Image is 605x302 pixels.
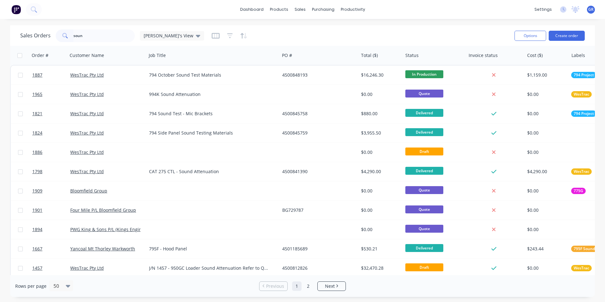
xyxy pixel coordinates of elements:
div: J/N 1457 - 950GC Loader Sound Attenuation Refer to Quote 1168 [149,265,271,271]
a: 1798 [32,162,70,181]
span: 794 Project [574,110,594,117]
div: $4,290.00 [361,168,398,175]
span: Quote [405,225,443,233]
span: Quote [405,205,443,213]
span: Delivered [405,167,443,175]
a: 1886 [32,143,70,162]
div: $1,159.00 [527,72,564,78]
a: Next page [318,283,346,289]
span: Draft [405,148,443,155]
a: 1965 [32,85,70,104]
button: WesTrac [571,91,592,98]
div: 4500841390 [282,168,352,175]
div: 794 Sound Test - Mic Brackets [149,110,271,117]
div: 4501185689 [282,246,352,252]
span: Quote [405,90,443,98]
div: products [267,5,291,14]
span: 1965 [32,91,42,98]
a: Page 1 is your current page [292,281,302,291]
a: WesTrac Pty Ltd [70,265,104,271]
a: WesTrac Pty Ltd [70,72,104,78]
div: $0.00 [527,265,564,271]
img: Factory [11,5,21,14]
span: GR [588,7,594,12]
span: 1798 [32,168,42,175]
span: 1894 [32,226,42,233]
a: Bloomfield Group [70,188,107,194]
div: Order # [32,52,48,59]
span: 1821 [32,110,42,117]
a: Previous page [259,283,287,289]
div: 794 October Sound Test Materials [149,72,271,78]
span: Delivered [405,128,443,136]
div: Customer Name [70,52,104,59]
input: Search... [73,29,135,42]
div: Status [405,52,419,59]
div: $0.00 [361,149,398,155]
div: $0.00 [527,188,564,194]
div: $0.00 [361,188,398,194]
a: 1909 [32,181,70,200]
div: Job Title [149,52,166,59]
button: Options [515,31,546,41]
a: WesTrac Pty Ltd [70,149,104,155]
div: $0.00 [361,207,398,213]
a: Page 2 [303,281,313,291]
div: BG729787 [282,207,352,213]
a: 1894 [32,220,70,239]
div: 794 Side Panel Sound Testing Materials [149,130,271,136]
span: 1667 [32,246,42,252]
div: $530.21 [361,246,398,252]
a: PWG King & Sons P/L (Kings Engineering) [70,226,157,232]
div: PO # [282,52,292,59]
div: productivity [338,5,368,14]
div: $0.00 [527,130,564,136]
button: 775G [571,188,586,194]
a: WesTrac Pty Ltd [70,110,104,116]
a: 1457 [32,259,70,278]
div: 4500848193 [282,72,352,78]
div: $3,955.50 [361,130,398,136]
span: 775G [574,188,583,194]
a: dashboard [237,5,267,14]
a: 1824 [32,123,70,142]
div: Cost ($) [527,52,543,59]
div: $880.00 [361,110,398,117]
a: WesTrac Pty Ltd [70,168,104,174]
div: 4500812826 [282,265,352,271]
span: 1824 [32,130,42,136]
span: In Production [405,70,443,78]
span: Quote [405,186,443,194]
span: WesTrac [574,91,589,98]
a: Four Mile P/L Bloomfield Group [70,207,136,213]
span: Delivered [405,109,443,117]
span: 1909 [32,188,42,194]
div: 4500845758 [282,110,352,117]
div: 795F - Hood Panel [149,246,271,252]
a: WesTrac Pty Ltd [70,130,104,136]
span: Previous [266,283,284,289]
span: 1887 [32,72,42,78]
div: settings [531,5,555,14]
button: WesTrac [571,168,592,175]
div: $32,470.28 [361,265,398,271]
span: Delivered [405,244,443,252]
span: 1457 [32,265,42,271]
span: WesTrac [574,265,589,271]
div: $243.44 [527,246,564,252]
div: sales [291,5,309,14]
span: 1886 [32,149,42,155]
div: Labels [571,52,585,59]
button: WesTrac [571,265,592,271]
a: WesTrac Pty Ltd [70,91,104,97]
button: Create order [549,31,585,41]
div: $0.00 [361,91,398,98]
div: 4500845759 [282,130,352,136]
span: 794 Project [574,72,594,78]
div: $16,246.30 [361,72,398,78]
span: Draft [405,263,443,271]
div: $0.00 [527,110,564,117]
div: purchasing [309,5,338,14]
span: [PERSON_NAME]'s View [144,32,193,39]
a: Yancoal Mt Thorley Warkworth [70,246,135,252]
